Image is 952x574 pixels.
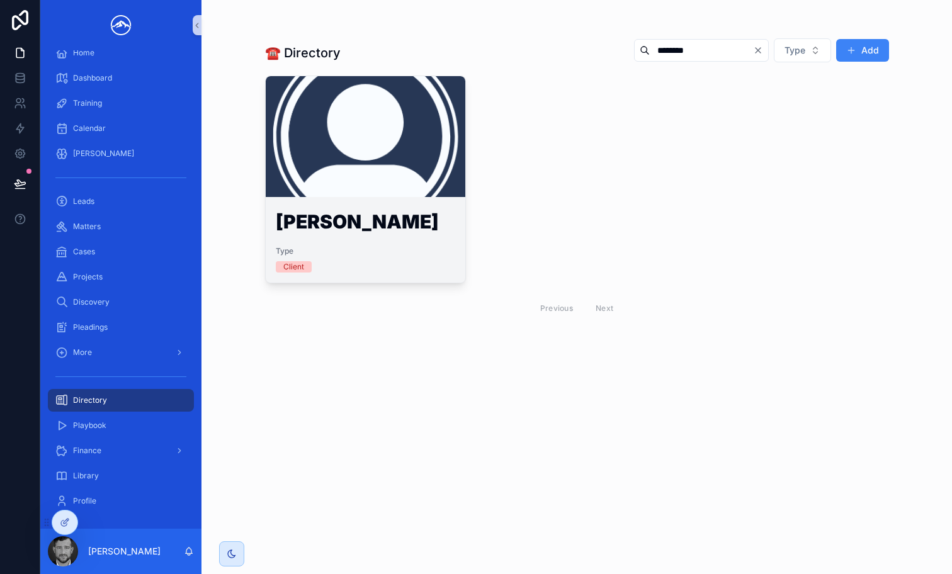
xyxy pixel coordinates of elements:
[73,496,96,506] span: Profile
[73,196,94,206] span: Leads
[836,39,889,62] button: Add
[73,347,92,357] span: More
[48,67,194,89] a: Dashboard
[73,73,112,83] span: Dashboard
[276,246,456,256] span: Type
[48,464,194,487] a: Library
[266,76,466,197] div: Whizbang-Individual-Default-Photo.png
[40,50,201,529] div: scrollable content
[106,15,136,35] img: App logo
[73,297,110,307] span: Discovery
[48,117,194,140] a: Calendar
[265,44,341,62] h1: ☎️ Directory
[48,291,194,313] a: Discovery
[73,222,101,232] span: Matters
[48,490,194,512] a: Profile
[48,92,194,115] a: Training
[73,471,99,481] span: Library
[48,142,194,165] a: [PERSON_NAME]
[73,123,106,133] span: Calendar
[48,414,194,437] a: Playbook
[73,272,103,282] span: Projects
[276,212,456,236] h1: [PERSON_NAME]
[265,76,467,283] a: [PERSON_NAME]TypeClient
[48,341,194,364] a: More
[48,316,194,339] a: Pleadings
[48,240,194,263] a: Cases
[88,545,161,558] p: [PERSON_NAME]
[73,48,94,58] span: Home
[48,215,194,238] a: Matters
[785,44,805,57] span: Type
[48,266,194,288] a: Projects
[48,42,194,64] a: Home
[73,149,134,159] span: [PERSON_NAME]
[73,420,106,430] span: Playbook
[774,38,831,62] button: Select Button
[48,190,194,213] a: Leads
[73,446,101,456] span: Finance
[73,247,95,257] span: Cases
[73,98,102,108] span: Training
[283,261,304,273] div: Client
[753,45,768,55] button: Clear
[73,322,108,332] span: Pleadings
[73,395,107,405] span: Directory
[48,389,194,412] a: Directory
[48,439,194,462] a: Finance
